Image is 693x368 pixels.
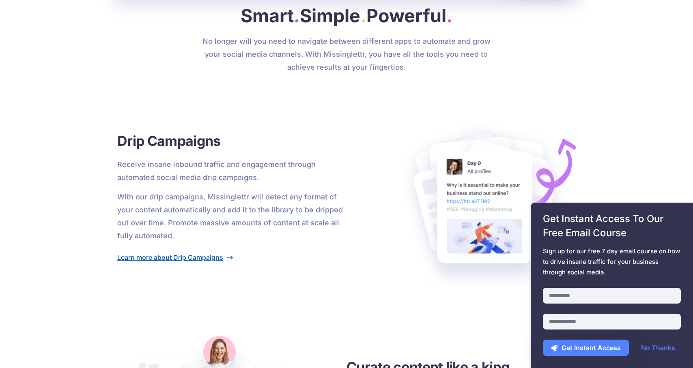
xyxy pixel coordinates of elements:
img: website_grey.svg [13,21,19,28]
div: Domain: [DOMAIN_NAME] [21,21,89,28]
span: . [446,4,452,27]
div: v 4.0.25 [23,13,40,19]
img: tab_keywords_by_traffic_grey.svg [81,47,87,53]
span: . [294,4,300,27]
button: Get Instant Access [543,340,629,356]
h3: Drip Campaigns [117,132,346,150]
h2: Smart Simple Powerful [123,4,570,27]
p: No longer will you need to navigate between different apps to automate and grow your social media... [200,35,493,74]
a: No Thanks [633,340,683,356]
div: Keywords by Traffic [90,48,137,53]
span: Get Instant Access To Our Free Email Course [543,212,681,240]
span: . [360,4,366,27]
p: With our drip campaigns, Missinglettr will detect any format of your content automatically and ad... [117,190,346,242]
span: Sign up for our free 7 day email course on how to drive insane traffic for your business through ... [543,246,681,278]
p: Receive insane inbound traffic and engagement through automated social media drip campaigns. [117,158,346,184]
a: Learn more about Drip Campaigns [117,253,233,261]
img: Social Posts [395,119,576,291]
div: Domain Overview [31,48,73,53]
img: logo_orange.svg [13,13,19,19]
img: tab_domain_overview_orange.svg [22,47,28,53]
